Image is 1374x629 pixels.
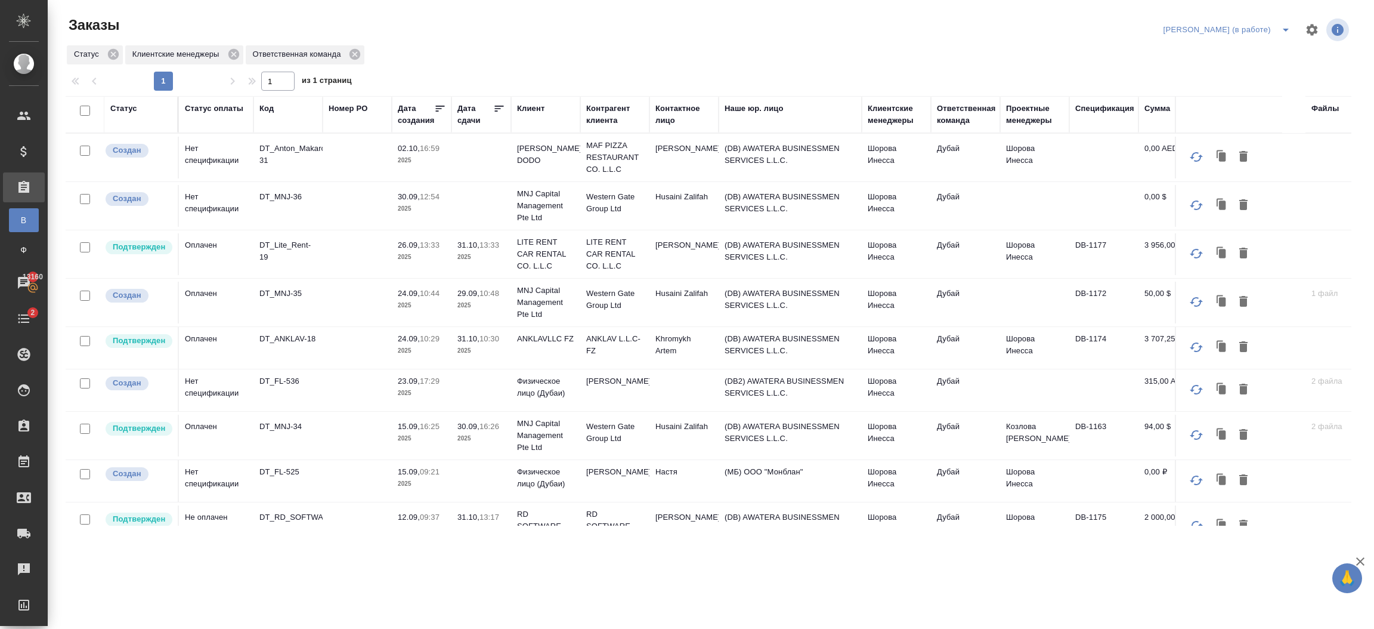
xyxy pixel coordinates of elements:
div: Выставляется автоматически при создании заказа [104,375,172,391]
p: DT_Lite_Rent-19 [259,239,317,263]
div: Выставляет КМ после уточнения всех необходимых деталей и получения согласия клиента на запуск. С ... [104,421,172,437]
p: Клиентские менеджеры [132,48,224,60]
button: Обновить [1182,239,1211,268]
div: Выставляется автоматически при создании заказа [104,466,172,482]
p: [PERSON_NAME] DODO [517,143,574,166]
p: MNJ Capital Management Pte Ltd [517,188,574,224]
p: 2 файла [1311,421,1369,433]
p: 10:30 [479,334,499,343]
span: из 1 страниц [302,73,352,91]
p: DT_MNJ-34 [259,421,317,433]
div: Наше юр. лицо [725,103,784,115]
button: Клонировать [1211,291,1233,313]
td: Настя [649,460,719,502]
button: Удалить [1233,514,1254,537]
td: Шорова Инесса [862,505,931,547]
button: Обновить [1182,191,1211,220]
div: Ответственная команда [937,103,996,127]
td: Дубай [931,369,1000,411]
p: 2025 [398,251,445,263]
button: Клонировать [1211,378,1233,401]
button: Обновить [1182,375,1211,404]
div: Выставляет КМ после уточнения всех необходимых деталей и получения согласия клиента на запуск. С ... [104,333,172,349]
p: 30.09, [457,422,479,431]
td: Husaini Zalifah [649,185,719,227]
td: Шорова Инесса [862,137,931,178]
p: 16:25 [420,422,440,431]
div: Дата сдачи [457,103,493,127]
p: 1 файл [1311,288,1369,300]
div: Выставляется автоматически при создании заказа [104,143,172,159]
button: Клонировать [1211,514,1233,537]
p: 12.09, [398,513,420,522]
p: Подтвержден [113,423,165,434]
p: Создан [113,289,141,301]
p: Подтвержден [113,335,165,347]
p: Ответственная команда [253,48,345,60]
td: (DB) AWATERA BUSINESSMEN SERVICES L.L.C. [719,137,862,178]
p: 31.10, [457,240,479,249]
td: DB-1174 [1069,327,1138,369]
p: Статус [74,48,103,60]
td: 0,00 $ [1138,185,1198,227]
td: (DB) AWATERA BUSINESSMEN SERVICES L.L.C. [719,185,862,227]
td: Шорова Инесса [862,282,931,323]
td: Дубай [931,137,1000,178]
a: Ф [9,238,39,262]
span: Посмотреть информацию [1326,18,1351,41]
button: Удалить [1233,424,1254,446]
div: Выставляется автоматически при создании заказа [104,288,172,304]
p: 23.09, [398,377,420,386]
td: Husaini Zalifah [649,415,719,457]
td: [PERSON_NAME] [649,233,719,275]
td: Дубай [931,282,1000,323]
div: split button [1160,20,1298,39]
button: Удалить [1233,242,1254,265]
button: Удалить [1233,378,1254,401]
button: Клонировать [1211,336,1233,359]
p: 2025 [457,300,505,312]
td: Дубай [931,185,1000,227]
p: 02.10, [398,144,420,153]
td: Дубай [931,327,1000,369]
td: (DB) AWATERA BUSINESSMEN SERVICES L.L.C. [719,233,862,275]
p: 2025 [398,203,445,215]
p: 13:17 [479,513,499,522]
button: Обновить [1182,421,1211,449]
span: Заказы [66,16,119,35]
p: DT_ANKLAV-18 [259,333,317,345]
p: 31.10, [457,334,479,343]
td: DB-1172 [1069,282,1138,323]
td: Дубай [931,415,1000,457]
p: 12:54 [420,192,440,201]
p: 29.09, [457,289,479,298]
p: Физическое лицо (Дубаи) [517,466,574,490]
span: Ф [15,244,33,256]
button: Клонировать [1211,242,1233,265]
button: 🙏 [1332,563,1362,593]
a: В [9,208,39,232]
td: DB-1175 [1069,505,1138,547]
p: 2025 [457,433,505,445]
button: Удалить [1233,146,1254,168]
p: Western Gate Group Ltd [586,191,643,215]
td: (МБ) ООО "Монблан" [719,460,862,502]
td: 2 000,00 AED [1138,505,1198,547]
td: Оплачен [179,282,253,323]
div: Ответственная команда [246,45,365,64]
p: 2025 [398,433,445,445]
button: Клонировать [1211,424,1233,446]
td: DB-1177 [1069,233,1138,275]
p: LITE RENT CAR RENTAL CO. L.L.C [517,236,574,272]
td: Шорова Инесса [862,460,931,502]
div: Статус оплаты [185,103,243,115]
button: Обновить [1182,466,1211,495]
div: Номер PO [329,103,367,115]
p: 13:33 [420,240,440,249]
p: 15.09, [398,467,420,476]
p: 2025 [398,300,445,312]
div: Спецификация [1075,103,1134,115]
td: Шорова Инесса [1000,327,1069,369]
button: Обновить [1182,143,1211,171]
td: Шорова Инесса [862,185,931,227]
